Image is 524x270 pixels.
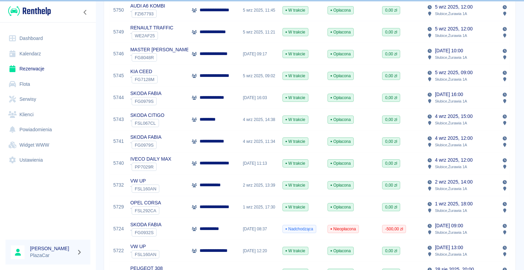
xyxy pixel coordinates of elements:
[132,11,156,16] span: FZI67793
[5,61,90,77] a: Rezerwacje
[283,248,308,254] span: W trakcie
[382,160,400,166] span: 0,00 zł
[328,7,353,13] span: Opłacona
[239,43,279,65] div: [DATE] 09:17
[113,94,124,101] a: 5744
[435,113,472,120] p: 4 wrz 2025, 15:00
[30,245,74,252] h6: [PERSON_NAME]
[435,135,472,142] p: 4 wrz 2025, 12:00
[5,107,90,122] a: Klienci
[130,250,159,258] div: `
[435,11,467,17] p: Słubice , Żurawia 1A
[283,182,308,188] span: W trakcie
[8,5,51,17] img: Renthelp logo
[328,182,353,188] span: Opłacona
[113,247,124,254] a: 5722
[113,181,124,189] a: 5732
[5,152,90,168] a: Ustawienia
[130,68,158,75] p: KIA CEED
[113,203,124,211] a: 5729
[435,164,467,170] p: Słubice , Żurawia 1A
[113,160,124,167] a: 5740
[283,51,308,57] span: W trakcie
[283,7,308,13] span: W trakcie
[283,117,308,123] span: W trakcie
[130,75,158,83] div: `
[435,98,467,104] p: Słubice , Żurawia 1A
[328,138,353,145] span: Opłacona
[5,31,90,46] a: Dashboard
[132,208,159,213] span: FSL292CA
[283,29,308,35] span: W trakcie
[435,76,467,82] p: Słubice , Żurawia 1A
[5,5,51,17] a: Renthelp logo
[5,92,90,107] a: Serwisy
[239,218,279,240] div: [DATE] 08:37
[328,117,353,123] span: Opłacona
[283,73,308,79] span: W trakcie
[130,97,161,105] div: `
[132,252,159,257] span: FSL160AN
[435,32,467,39] p: Słubice , Żurawia 1A
[435,229,467,235] p: Słubice , Żurawia 1A
[283,204,308,210] span: W trakcie
[435,222,463,229] p: [DATE] 09:00
[113,6,124,14] a: 5750
[382,7,400,13] span: 0,00 zł
[132,99,156,104] span: FG0979S
[239,109,279,131] div: 4 wrz 2025, 14:38
[130,163,171,171] div: `
[435,120,467,126] p: Słubice , Żurawia 1A
[435,207,467,214] p: Słubice , Żurawia 1A
[130,24,173,31] p: RENAULT TRAFFIC
[130,46,190,53] p: MASTER [PERSON_NAME]
[132,164,156,170] span: PP7029R
[113,50,124,57] a: 5746
[382,204,400,210] span: 0,00 zł
[239,174,279,196] div: 2 wrz 2025, 13:39
[283,138,308,145] span: W trakcie
[113,116,124,123] a: 5743
[132,121,159,126] span: FSL067CL
[130,156,171,163] p: IVECO DAILY MAX
[130,228,161,237] div: `
[328,204,353,210] span: Opłacona
[382,73,400,79] span: 0,00 zł
[5,77,90,92] a: Flota
[130,31,173,40] div: `
[130,53,190,62] div: `
[328,248,353,254] span: Opłacona
[130,90,161,97] p: SKODA FABIA
[5,137,90,153] a: Widget WWW
[113,28,124,36] a: 5749
[435,178,472,186] p: 2 wrz 2025, 14:00
[435,54,467,60] p: Słubice , Żurawia 1A
[382,138,400,145] span: 0,00 zł
[130,2,165,10] p: AUDI A6 KOMBI
[113,225,124,232] a: 5724
[435,200,472,207] p: 1 wrz 2025, 18:00
[132,186,159,191] span: FSL160AN
[328,160,353,166] span: Opłacona
[328,95,353,101] span: Opłacona
[132,77,157,82] span: FG7128M
[382,182,400,188] span: 0,00 zł
[328,29,353,35] span: Opłacona
[382,248,400,254] span: 0,00 zł
[30,252,74,259] p: PlazaCar
[435,69,472,76] p: 5 wrz 2025, 09:00
[113,72,124,79] a: 5745
[130,206,161,215] div: `
[239,21,279,43] div: 5 wrz 2025, 11:21
[132,33,158,38] span: WE2AF25
[382,95,400,101] span: 0,00 zł
[382,51,400,57] span: 0,00 zł
[328,51,353,57] span: Opłacona
[130,134,161,141] p: SKODA FABIA
[328,73,353,79] span: Opłacona
[435,142,467,148] p: Słubice , Żurawia 1A
[239,131,279,152] div: 4 wrz 2025, 11:34
[283,95,308,101] span: W trakcie
[80,8,90,17] button: Zwiń nawigację
[132,55,157,60] span: FG8048R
